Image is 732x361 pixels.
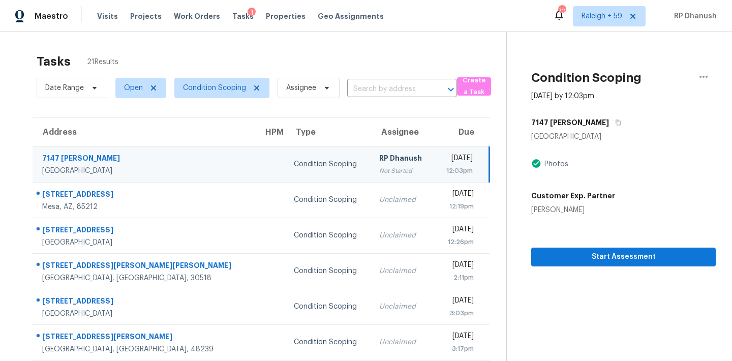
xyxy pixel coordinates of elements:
button: Create a Task [457,77,491,96]
div: Condition Scoping [294,195,363,205]
span: Open [124,83,143,93]
div: [STREET_ADDRESS] [42,189,247,202]
div: Condition Scoping [294,337,363,347]
div: Mesa, AZ, 85212 [42,202,247,212]
div: Unclaimed [379,337,426,347]
span: Maestro [35,11,68,21]
div: [DATE] [443,189,474,201]
th: Type [286,118,371,146]
img: Artifact Present Icon [531,158,541,169]
div: [GEOGRAPHIC_DATA], [GEOGRAPHIC_DATA], 48239 [42,344,247,354]
span: Tasks [232,13,254,20]
h5: Customer Exp. Partner [531,191,615,201]
div: 1 [248,8,256,18]
span: Visits [97,11,118,21]
input: Search by address [347,81,429,97]
span: 21 Results [87,57,118,67]
span: Condition Scoping [183,83,246,93]
div: Not Started [379,166,426,176]
div: 12:03pm [443,166,473,176]
div: 12:19pm [443,201,474,212]
div: 12:26pm [443,237,474,247]
span: Geo Assignments [318,11,384,21]
button: Open [444,82,458,97]
button: Start Assessment [531,248,716,266]
div: Condition Scoping [294,159,363,169]
div: [DATE] [443,260,474,273]
div: 3:17pm [443,344,474,354]
span: RP Dhanush [670,11,717,21]
div: 7147 [PERSON_NAME] [42,153,247,166]
div: Condition Scoping [294,302,363,312]
div: RP Dhanush [379,153,426,166]
div: [GEOGRAPHIC_DATA], [GEOGRAPHIC_DATA], 30518 [42,273,247,283]
div: [DATE] [443,295,474,308]
span: Assignee [286,83,316,93]
th: Due [435,118,490,146]
div: [PERSON_NAME] [531,205,615,215]
span: Start Assessment [539,251,708,263]
div: [DATE] [443,331,474,344]
div: Condition Scoping [294,266,363,276]
span: Projects [130,11,162,21]
th: Assignee [371,118,435,146]
th: Address [33,118,255,146]
span: Properties [266,11,306,21]
div: [STREET_ADDRESS][PERSON_NAME][PERSON_NAME] [42,260,247,273]
div: Unclaimed [379,230,426,240]
div: [STREET_ADDRESS] [42,225,247,237]
th: HPM [255,118,286,146]
div: Unclaimed [379,266,426,276]
span: Work Orders [174,11,220,21]
div: Unclaimed [379,302,426,312]
div: Photos [541,159,568,169]
div: [GEOGRAPHIC_DATA] [42,309,247,319]
div: [DATE] by 12:03pm [531,91,594,101]
button: Copy Address [609,113,623,132]
span: Date Range [45,83,84,93]
div: 3:03pm [443,308,474,318]
h2: Condition Scoping [531,73,642,83]
div: [GEOGRAPHIC_DATA] [42,237,247,248]
div: [DATE] [443,224,474,237]
div: [DATE] [443,153,473,166]
div: [GEOGRAPHIC_DATA] [531,132,716,142]
span: Create a Task [462,75,486,98]
div: [GEOGRAPHIC_DATA] [42,166,247,176]
span: Raleigh + 59 [582,11,622,21]
div: [STREET_ADDRESS] [42,296,247,309]
div: [STREET_ADDRESS][PERSON_NAME] [42,332,247,344]
div: Unclaimed [379,195,426,205]
h2: Tasks [37,56,71,67]
div: Condition Scoping [294,230,363,240]
h5: 7147 [PERSON_NAME] [531,117,609,128]
div: 700 [558,6,565,16]
div: 2:11pm [443,273,474,283]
